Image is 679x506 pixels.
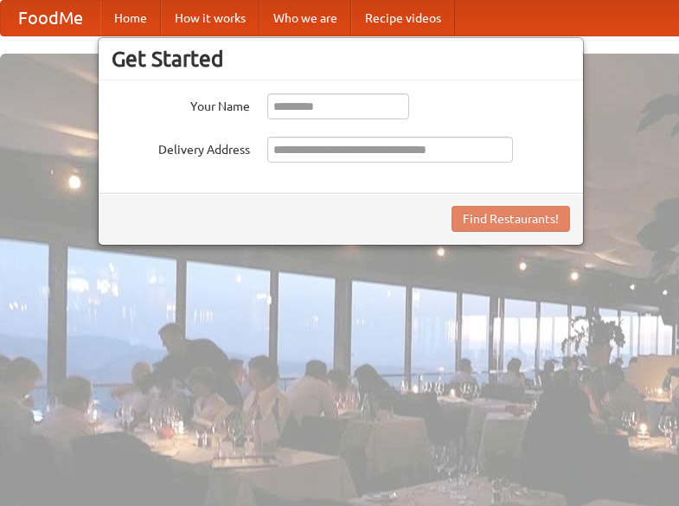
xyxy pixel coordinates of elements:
[259,1,351,35] a: Who we are
[1,1,100,35] a: FoodMe
[100,1,161,35] a: Home
[351,1,455,35] a: Recipe videos
[452,206,570,232] button: Find Restaurants!
[112,46,570,72] h3: Get Started
[161,1,259,35] a: How it works
[112,93,250,115] label: Your Name
[112,137,250,158] label: Delivery Address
